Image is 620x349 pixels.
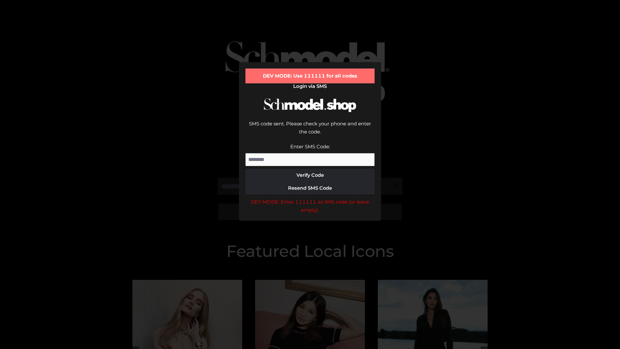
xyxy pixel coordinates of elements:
[290,143,330,150] label: Enter SMS Code:
[245,120,375,143] div: SMS code sent. Please check your phone and enter the code.
[245,69,375,83] div: DEV MODE: Use 111111 for all codes
[245,169,375,182] button: Verify Code
[245,182,375,195] button: Resend SMS Code
[245,83,375,89] h2: Login via SMS
[245,198,375,214] div: DEV MODE: Enter 111111 as SMS code (or leave empty).
[262,92,358,118] img: Schmodel Logo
